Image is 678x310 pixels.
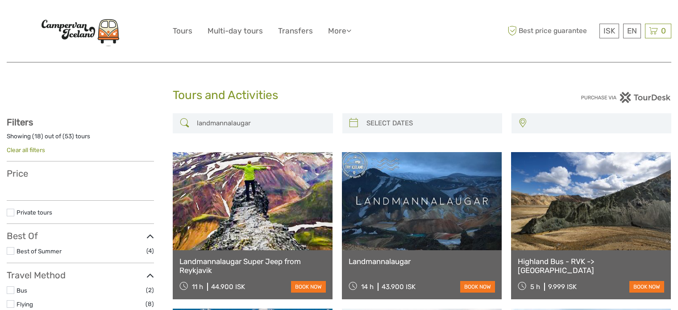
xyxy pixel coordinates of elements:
strong: Filters [7,117,33,128]
img: Scandinavian Travel [31,12,129,50]
a: book now [629,281,664,293]
a: Clear all filters [7,146,45,153]
h1: Tours and Activities [173,88,505,103]
a: Landmannalaugar Super Jeep from Reykjavik [179,257,326,275]
a: Transfers [278,25,313,37]
a: Landmannalaugar [349,257,495,266]
a: More [328,25,351,37]
a: Tours [173,25,192,37]
a: Bus [17,287,27,294]
a: Private tours [17,209,52,216]
div: 44.900 ISK [211,283,245,291]
a: Best of Summer [17,248,62,255]
span: (4) [146,246,154,256]
h3: Price [7,168,154,179]
input: SEARCH [193,116,328,131]
a: Multi-day tours [208,25,263,37]
h3: Travel Method [7,270,154,281]
a: book now [291,281,326,293]
span: 14 h [361,283,374,291]
div: 43.900 ISK [382,283,416,291]
span: (2) [146,285,154,295]
span: 5 h [530,283,540,291]
span: Best price guarantee [505,24,597,38]
img: PurchaseViaTourDesk.png [581,92,671,103]
label: 18 [34,132,41,141]
span: 11 h [192,283,203,291]
div: EN [623,24,641,38]
a: book now [460,281,495,293]
div: 9.999 ISK [548,283,577,291]
a: Flying [17,301,33,308]
label: 53 [65,132,72,141]
a: Highland Bus - RVK -> [GEOGRAPHIC_DATA] [518,257,664,275]
span: (8) [146,299,154,309]
h3: Best Of [7,231,154,241]
input: SELECT DATES [363,116,498,131]
span: ISK [603,26,615,35]
div: Showing ( ) out of ( ) tours [7,132,154,146]
span: 0 [660,26,667,35]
